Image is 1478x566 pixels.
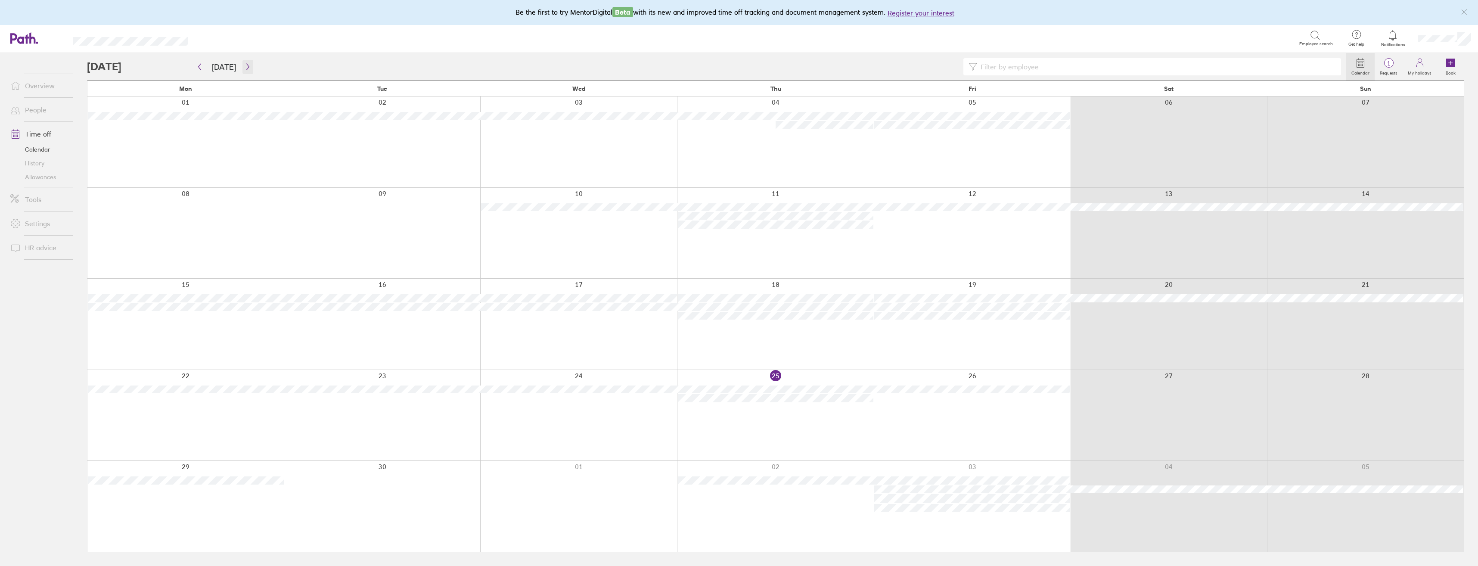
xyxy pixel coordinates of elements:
a: Calendar [3,143,73,156]
label: Calendar [1346,68,1375,76]
a: Overview [3,77,73,94]
span: Notifications [1379,42,1407,47]
label: Book [1441,68,1461,76]
a: Settings [3,215,73,232]
button: Register your interest [888,8,954,18]
a: My holidays [1403,53,1437,81]
span: Sun [1360,85,1371,92]
label: Requests [1375,68,1403,76]
label: My holidays [1403,68,1437,76]
a: Time off [3,125,73,143]
a: Calendar [1346,53,1375,81]
span: Get help [1342,42,1370,47]
button: [DATE] [205,60,243,74]
span: Tue [377,85,387,92]
a: Allowances [3,170,73,184]
span: Employee search [1299,41,1333,47]
span: Fri [969,85,976,92]
a: Tools [3,191,73,208]
div: Be the first to try MentorDigital with its new and improved time off tracking and document manage... [515,7,963,18]
a: HR advice [3,239,73,256]
div: Search [211,34,233,42]
span: Sat [1164,85,1174,92]
span: Mon [179,85,192,92]
span: Wed [572,85,585,92]
a: People [3,101,73,118]
a: Book [1437,53,1464,81]
span: Thu [770,85,781,92]
span: 1 [1375,60,1403,67]
input: Filter by employee [977,59,1336,75]
a: Notifications [1379,29,1407,47]
a: History [3,156,73,170]
a: 1Requests [1375,53,1403,81]
span: Beta [612,7,633,17]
